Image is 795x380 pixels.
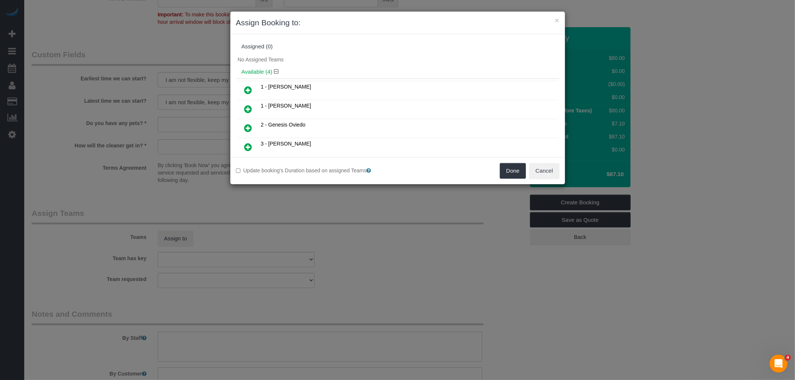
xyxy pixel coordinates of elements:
[242,44,554,50] div: Assigned (0)
[529,163,559,179] button: Cancel
[236,168,241,173] input: Update booking's Duration based on assigned Teams
[261,84,311,90] span: 1 - [PERSON_NAME]
[236,17,559,28] h3: Assign Booking to:
[770,355,788,373] iframe: Intercom live chat
[236,167,392,174] label: Update booking's Duration based on assigned Teams
[261,122,306,128] span: 2 - Genesis Oviedo
[261,141,311,147] span: 3 - [PERSON_NAME]
[261,103,311,109] span: 1 - [PERSON_NAME]
[500,163,526,179] button: Done
[238,57,284,63] span: No Assigned Teams
[555,16,559,24] button: ×
[242,69,554,75] h4: Available (4)
[785,355,791,361] span: 4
